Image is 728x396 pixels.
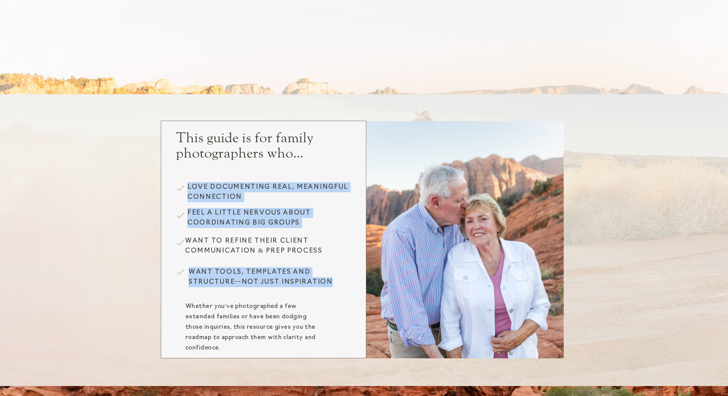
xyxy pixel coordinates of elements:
[185,236,348,259] p: Want to refine their client communication & prep process
[176,130,362,149] h2: This guide is for family photographers who...
[185,301,324,309] p: Whether you've photographed a few extended families or have been dodging those inquiries, this re...
[187,208,351,228] p: Feel a little nervous about coordinating big groups
[187,182,351,204] p: Love documenting real, meaningful connection
[189,267,352,291] p: Want tools, templates and structure--not just inspiration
